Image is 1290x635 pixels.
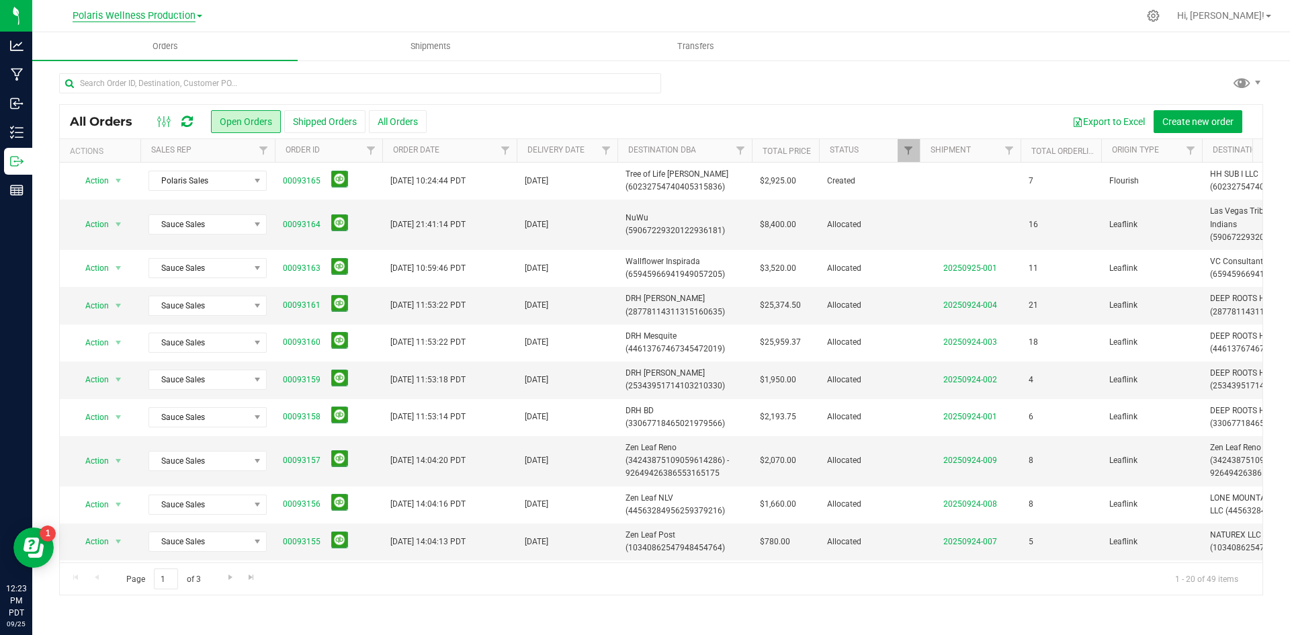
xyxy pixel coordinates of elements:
[73,10,196,22] span: Polaris Wellness Production
[827,218,912,231] span: Allocated
[760,218,796,231] span: $8,400.00
[110,215,127,234] span: select
[73,171,110,190] span: Action
[827,336,912,349] span: Allocated
[32,32,298,60] a: Orders
[283,536,320,548] a: 00093155
[1164,568,1249,589] span: 1 - 20 of 49 items
[760,498,796,511] span: $1,660.00
[110,452,127,470] span: select
[73,370,110,389] span: Action
[149,215,249,234] span: Sauce Sales
[943,412,997,421] a: 20250924-001
[1109,498,1194,511] span: Leaflink
[827,411,912,423] span: Allocated
[943,456,997,465] a: 20250924-009
[525,411,548,423] span: [DATE]
[1145,9,1162,22] div: Manage settings
[134,40,196,52] span: Orders
[149,452,249,470] span: Sauce Sales
[626,367,744,392] span: DRH [PERSON_NAME] (25343951714103210330)
[1029,299,1038,312] span: 21
[525,262,548,275] span: [DATE]
[626,292,744,318] span: DRH [PERSON_NAME] (28778114311315160635)
[626,441,744,480] span: Zen Leaf Reno (34243875109059614286) - 92649426386553165175
[1029,218,1038,231] span: 16
[283,262,320,275] a: 00093163
[390,299,466,312] span: [DATE] 11:53:22 PDT
[1029,498,1033,511] span: 8
[283,299,320,312] a: 00093161
[10,155,24,168] inline-svg: Outbound
[110,296,127,315] span: select
[1213,145,1263,155] a: Destination
[283,374,320,386] a: 00093159
[110,171,127,190] span: select
[1109,454,1194,467] span: Leaflink
[760,175,796,187] span: $2,925.00
[626,405,744,430] span: DRH BD (33067718465021979566)
[149,333,249,352] span: Sauce Sales
[1109,218,1194,231] span: Leaflink
[242,568,261,587] a: Go to the last page
[390,175,466,187] span: [DATE] 10:24:44 PDT
[73,408,110,427] span: Action
[1109,536,1194,548] span: Leaflink
[1064,110,1154,133] button: Export to Excel
[827,175,912,187] span: Created
[286,145,320,155] a: Order ID
[1029,536,1033,548] span: 5
[73,452,110,470] span: Action
[626,330,744,355] span: DRH Mesquite (44613767467345472019)
[211,110,281,133] button: Open Orders
[110,532,127,551] span: select
[115,568,212,589] span: Page of 3
[827,498,912,511] span: Allocated
[943,537,997,546] a: 20250924-007
[1177,10,1264,21] span: Hi, [PERSON_NAME]!
[998,139,1021,162] a: Filter
[390,536,466,548] span: [DATE] 14:04:13 PDT
[70,114,146,129] span: All Orders
[253,139,275,162] a: Filter
[283,498,320,511] a: 00093156
[73,333,110,352] span: Action
[494,139,517,162] a: Filter
[898,139,920,162] a: Filter
[390,262,466,275] span: [DATE] 10:59:46 PDT
[390,374,466,386] span: [DATE] 11:53:18 PDT
[10,183,24,197] inline-svg: Reports
[220,568,240,587] a: Go to the next page
[149,408,249,427] span: Sauce Sales
[1109,411,1194,423] span: Leaflink
[943,375,997,384] a: 20250924-002
[525,336,548,349] span: [DATE]
[1112,145,1159,155] a: Origin Type
[149,259,249,278] span: Sauce Sales
[393,145,439,155] a: Order Date
[827,454,912,467] span: Allocated
[827,536,912,548] span: Allocated
[626,492,744,517] span: Zen Leaf NLV (44563284956259379216)
[1029,454,1033,467] span: 8
[760,411,796,423] span: $2,193.75
[13,527,54,568] iframe: Resource center
[943,300,997,310] a: 20250924-004
[626,529,744,554] span: Zen Leaf Post (10340862547948454764)
[763,146,811,156] a: Total Price
[760,454,796,467] span: $2,070.00
[73,532,110,551] span: Action
[283,454,320,467] a: 00093157
[1109,299,1194,312] span: Leaflink
[73,215,110,234] span: Action
[626,255,744,281] span: Wallflower Inspirada (65945966941949057205)
[525,299,548,312] span: [DATE]
[149,370,249,389] span: Sauce Sales
[1109,374,1194,386] span: Leaflink
[10,97,24,110] inline-svg: Inbound
[73,495,110,514] span: Action
[283,411,320,423] a: 00093158
[1029,336,1038,349] span: 18
[827,374,912,386] span: Allocated
[390,336,466,349] span: [DATE] 11:53:22 PDT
